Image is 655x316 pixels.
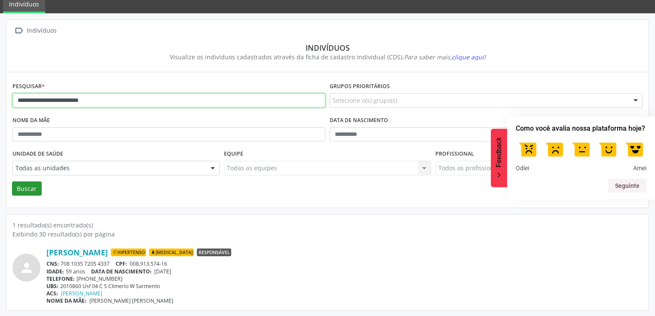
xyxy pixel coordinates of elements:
label: Nome da mãe [12,114,50,127]
span: clique aqui! [452,53,486,61]
span: Responsável [197,249,231,256]
div: Exibindo 30 resultado(s) por página [12,230,643,239]
span: [MEDICAL_DATA] [149,249,194,256]
label: Data de nascimento [330,114,388,127]
span: Selecione o(s) grupo(s) [333,96,397,105]
span: TELEFONE: [46,275,75,282]
span: Odiei [516,165,529,172]
a: [PERSON_NAME] [46,248,108,257]
span: Feedback [495,137,503,167]
span: [PERSON_NAME] [PERSON_NAME] [89,297,173,304]
div: 708 1035 7205 4337 [46,260,643,267]
span: UBS: [46,282,58,290]
i: person [19,260,34,276]
span: ACS: [46,290,58,297]
button: Próxima pergunta [608,179,646,193]
button: Feedback - Ocultar pesquisa [491,129,507,187]
span: NOME DA MÃE: [46,297,86,304]
i:  [12,25,25,37]
span: Amei [633,165,646,172]
div: Como você avalia nossa plataforma hoje? Select an option from 1 to 5, with 1 being Odiei and 5 be... [516,137,646,172]
span: Todas as unidades [15,164,202,172]
span: IDADE: [46,268,64,275]
span: CPF: [116,260,127,267]
div: Como você avalia nossa plataforma hoje? Select an option from 1 to 5, with 1 being Odiei and 5 be... [507,117,655,200]
i: Para saber mais, [404,53,486,61]
div: Indivíduos [25,25,58,37]
a: [PERSON_NAME] [61,290,102,297]
label: Grupos prioritários [330,80,390,93]
span: Hipertenso [111,249,146,256]
label: Profissional [435,147,474,161]
span: [DATE] [154,268,171,275]
span: 008.913.574-16 [130,260,167,267]
div: Visualize os indivíduos cadastrados através da ficha de cadastro individual (CDS). [18,52,637,61]
div: 2010860 Usf 04 C S Climerio W Sarmento [46,282,643,290]
div: 59 anos [46,268,643,275]
div: Indivíduos [18,43,637,52]
span: CNS: [46,260,59,267]
span: DATA DE NASCIMENTO: [91,268,152,275]
button: Buscar [12,181,42,196]
label: Equipe [224,147,243,161]
div: [PHONE_NUMBER] [46,275,643,282]
label: Pesquisar [12,80,45,93]
label: Unidade de saúde [12,147,63,161]
h2: Como você avalia nossa plataforma hoje? Select an option from 1 to 5, with 1 being Odiei and 5 be... [516,123,646,134]
div: 1 resultado(s) encontrado(s) [12,221,643,230]
a:  Indivíduos [12,25,58,37]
